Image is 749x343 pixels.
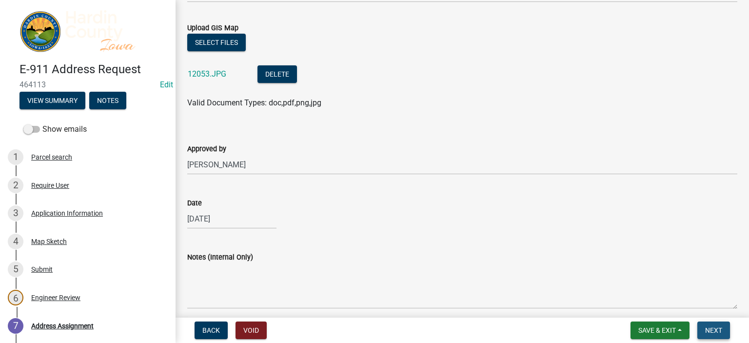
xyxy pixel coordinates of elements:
span: Save & Exit [638,326,676,334]
div: Require User [31,182,69,189]
img: Hardin County, Iowa [20,10,160,52]
button: View Summary [20,92,85,109]
a: 12053.JPG [188,69,226,79]
h4: E-911 Address Request [20,62,168,77]
label: Notes (Internal Only) [187,254,253,261]
button: Notes [89,92,126,109]
button: Next [697,322,730,339]
button: Back [195,322,228,339]
div: Application Information [31,210,103,217]
input: mm/dd/yyyy [187,209,276,229]
div: 1 [8,149,23,165]
div: Engineer Review [31,294,80,301]
div: 7 [8,318,23,334]
wm-modal-confirm: Notes [89,98,126,105]
button: Delete [257,65,297,83]
div: 3 [8,205,23,221]
div: 6 [8,290,23,305]
button: Select files [187,34,246,51]
div: 2 [8,178,23,193]
span: Valid Document Types: doc,pdf,png,jpg [187,98,321,107]
div: Address Assignment [31,323,94,329]
wm-modal-confirm: Edit Application Number [160,80,173,89]
label: Approved by [187,146,226,153]
div: Map Sketch [31,238,67,245]
button: Save & Exit [631,322,690,339]
div: 5 [8,262,23,277]
div: 4 [8,234,23,249]
button: Void [236,322,267,339]
span: Next [705,326,722,334]
div: Parcel search [31,154,72,161]
a: Edit [160,80,173,89]
span: Back [202,326,220,334]
label: Upload GIS Map [187,25,238,32]
wm-modal-confirm: Delete Document [257,70,297,80]
label: Show emails [23,123,87,135]
label: Date [187,200,202,207]
div: Submit [31,266,53,273]
wm-modal-confirm: Summary [20,98,85,105]
span: 464113 [20,80,156,89]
